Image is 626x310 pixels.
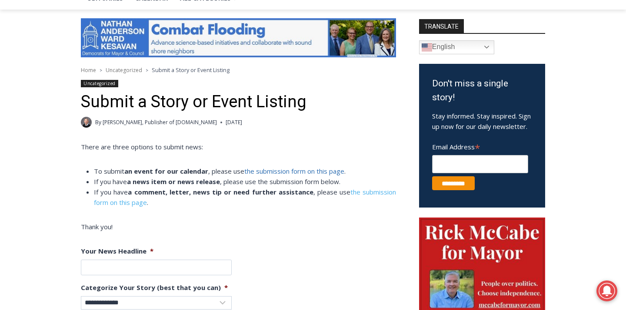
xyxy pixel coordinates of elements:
li: To submit , please use . [94,166,396,176]
span: Intern @ [DOMAIN_NAME] [227,86,403,106]
img: en [422,42,432,53]
li: If you have , please use . [94,187,396,208]
strong: an event for our calendar [124,167,208,175]
span: > [146,67,148,73]
strong: a comment, letter, news tip or need further assistance [128,188,313,196]
div: "The first chef I interviewed talked about coming to [GEOGRAPHIC_DATA] from [GEOGRAPHIC_DATA] in ... [220,0,411,84]
a: English [419,40,494,54]
strong: a news item or news release [127,177,220,186]
h3: Don't miss a single story! [432,77,532,104]
div: Two by Two Animal Haven & The Nature Company: The Wild World of Animals [91,24,121,80]
div: 6 [91,82,95,91]
a: Intern @ [DOMAIN_NAME] [209,84,421,108]
h1: Submit a Story or Event Listing [81,92,396,112]
h4: [PERSON_NAME] Read Sanctuary Fall Fest: [DATE] [7,87,111,107]
p: Thank you! [81,221,396,232]
span: By [95,118,101,126]
span: Submit a Story or Event Listing [152,66,230,74]
strong: TRANSLATE [419,19,464,33]
a: [PERSON_NAME] Read Sanctuary Fall Fest: [DATE] [0,86,126,108]
div: / [97,82,99,91]
a: Home [81,66,96,74]
time: [DATE] [226,118,242,126]
span: > [100,67,102,73]
p: Stay informed. Stay inspired. Sign up now for our daily newsletter. [432,111,532,132]
a: Uncategorized [106,66,142,74]
li: If you have , please use the submission form below. [94,176,396,187]
label: Your News Headline [81,247,153,256]
a: Author image [81,117,92,128]
a: Uncategorized [81,80,118,87]
a: the submission form on this page [244,167,344,175]
label: Email Address [432,138,528,154]
nav: Breadcrumbs [81,66,396,74]
a: [PERSON_NAME], Publisher of [DOMAIN_NAME] [103,119,217,126]
label: Categorize Your Story (best that you can) [81,284,228,292]
div: 6 [101,82,105,91]
p: There are three options to submit news: [81,142,396,152]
